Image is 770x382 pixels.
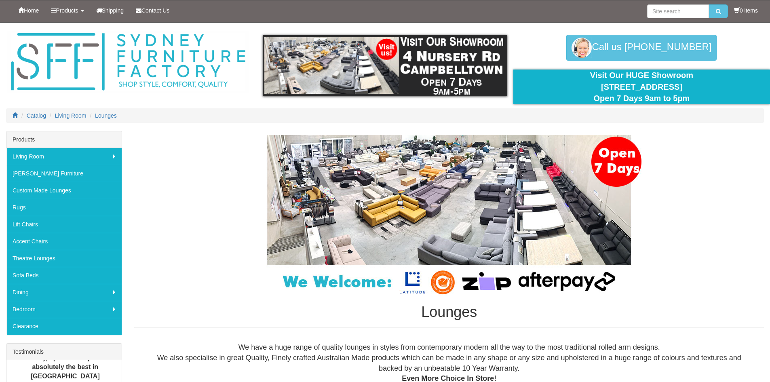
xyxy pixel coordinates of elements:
input: Site search [647,4,709,18]
a: Rugs [6,199,122,216]
a: Catalog [27,112,46,119]
a: Dining [6,284,122,301]
a: Contact Us [130,0,175,21]
h1: Lounges [134,304,764,320]
a: Theatre Lounges [6,250,122,267]
a: Lounges [95,112,117,119]
span: Shipping [102,7,124,14]
span: Products [56,7,78,14]
b: The variety, options and prices are absolutely the best in [GEOGRAPHIC_DATA] [12,354,118,380]
img: Lounges [247,135,651,296]
a: Lift Chairs [6,216,122,233]
a: Sofa Beds [6,267,122,284]
a: Products [45,0,90,21]
div: Testimonials [6,344,122,360]
div: Visit Our HUGE Showroom [STREET_ADDRESS] Open 7 Days 9am to 5pm [519,70,764,104]
div: Products [6,131,122,148]
a: Living Room [6,148,122,165]
span: Home [24,7,39,14]
img: Sydney Furniture Factory [7,31,249,93]
a: Living Room [55,112,86,119]
a: Bedroom [6,301,122,318]
a: Clearance [6,318,122,335]
a: [PERSON_NAME] Furniture [6,165,122,182]
span: Contact Us [141,7,169,14]
a: Home [12,0,45,21]
a: Accent Chairs [6,233,122,250]
a: Custom Made Lounges [6,182,122,199]
a: Shipping [90,0,130,21]
li: 0 items [734,6,758,15]
img: showroom.gif [263,35,507,96]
